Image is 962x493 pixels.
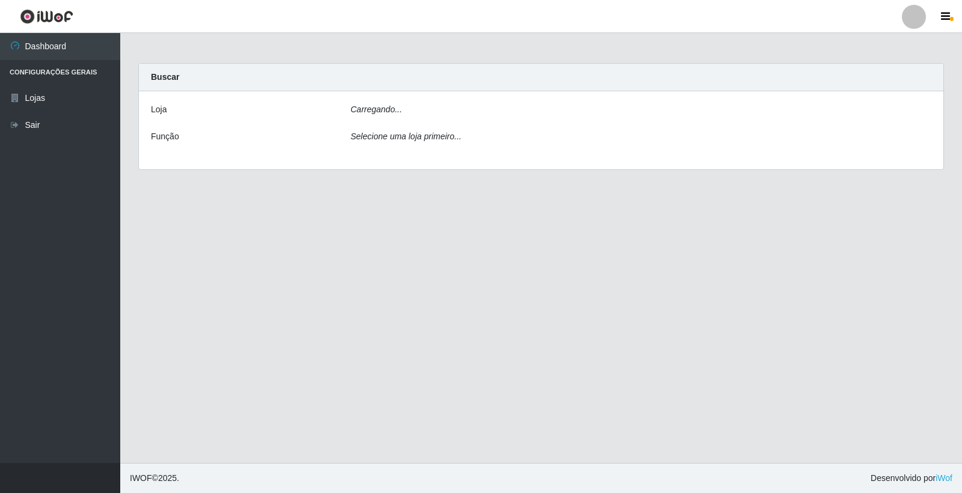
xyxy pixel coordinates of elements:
[351,132,461,141] i: Selecione uma loja primeiro...
[871,472,952,485] span: Desenvolvido por
[130,473,152,483] span: IWOF
[20,9,73,24] img: CoreUI Logo
[151,72,179,82] strong: Buscar
[151,130,179,143] label: Função
[936,473,952,483] a: iWof
[130,472,179,485] span: © 2025 .
[151,103,167,116] label: Loja
[351,104,402,114] i: Carregando...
